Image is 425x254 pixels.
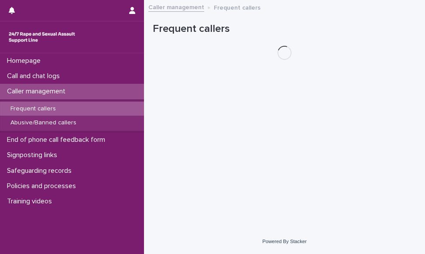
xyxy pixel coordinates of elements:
p: Caller management [3,87,72,96]
p: Frequent callers [3,105,63,113]
p: Training videos [3,197,59,206]
p: Frequent callers [214,2,260,12]
p: Homepage [3,57,48,65]
p: Policies and processes [3,182,83,190]
p: End of phone call feedback form [3,136,112,144]
img: rhQMoQhaT3yELyF149Cw [7,28,77,46]
p: Safeguarding records [3,167,79,175]
a: Powered By Stacker [262,239,306,244]
p: Signposting links [3,151,64,159]
h1: Frequent callers [153,23,416,35]
p: Call and chat logs [3,72,67,80]
p: Abusive/Banned callers [3,119,83,127]
a: Caller management [148,2,204,12]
